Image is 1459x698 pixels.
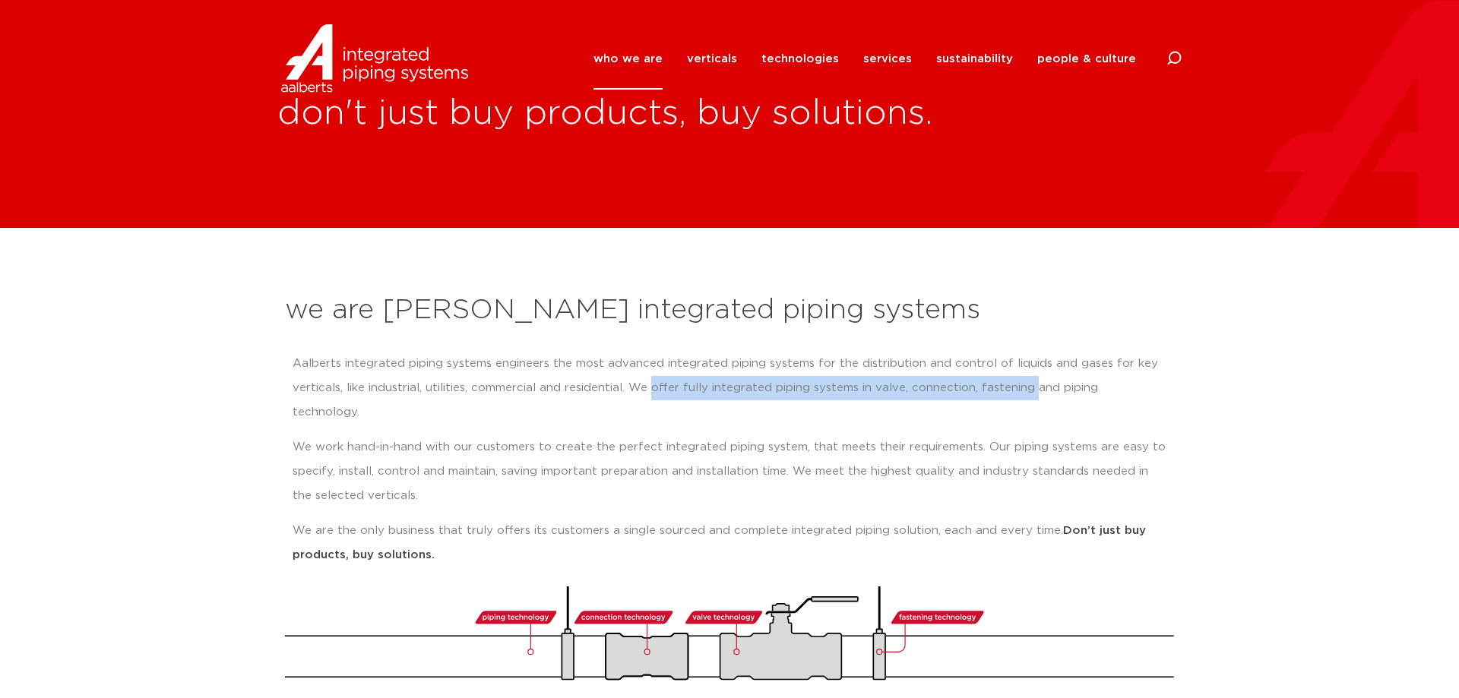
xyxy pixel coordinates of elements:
[293,519,1166,567] p: We are the only business that truly offers its customers a single sourced and complete integrated...
[863,28,912,90] a: services
[687,28,737,90] a: verticals
[277,90,1459,138] h1: don't just buy products, buy solutions.
[593,28,1136,90] nav: Menu
[936,28,1013,90] a: sustainability
[761,28,839,90] a: technologies
[593,28,663,90] a: who we are
[293,352,1166,425] p: Aalberts integrated piping systems engineers the most advanced integrated piping systems for the ...
[1037,28,1136,90] a: people & culture
[285,292,1174,329] h2: we are [PERSON_NAME] integrated piping systems
[293,435,1166,508] p: We work hand-in-hand with our customers to create the perfect integrated piping system, that meet...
